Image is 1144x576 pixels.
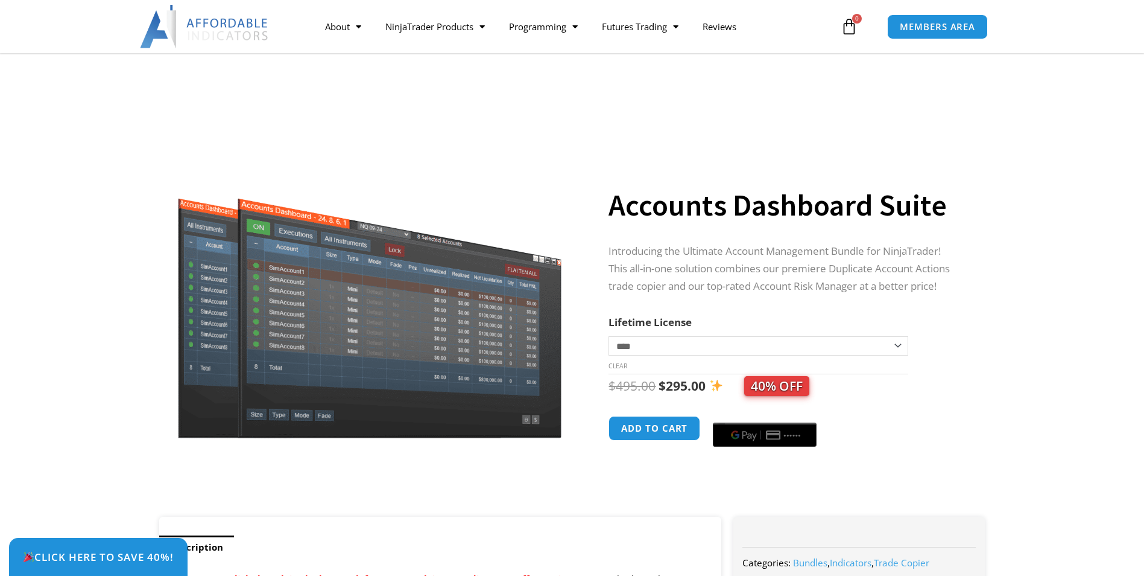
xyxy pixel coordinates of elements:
span: 0 [852,14,862,24]
img: 🎉 [24,552,34,562]
span: Click Here to save 40%! [23,552,174,562]
img: LogoAI | Affordable Indicators – NinjaTrader [140,5,270,48]
a: About [313,13,373,40]
a: MEMBERS AREA [887,14,988,39]
button: Buy with GPay [713,423,817,447]
h1: Accounts Dashboard Suite [608,184,961,226]
a: 0 [823,9,876,44]
label: Lifetime License [608,315,692,329]
span: $ [659,377,666,394]
text: •••••• [785,431,803,440]
a: Programming [497,13,590,40]
span: 40% OFF [744,376,809,396]
bdi: 295.00 [659,377,706,394]
a: Futures Trading [590,13,691,40]
button: Add to cart [608,416,700,441]
span: $ [608,377,616,394]
img: ✨ [710,379,722,392]
bdi: 495.00 [608,377,656,394]
a: NinjaTrader Products [373,13,497,40]
nav: Menu [313,13,838,40]
img: Screenshot 2024-08-26 155710eeeee [176,129,564,438]
a: Clear options [608,362,627,370]
a: Reviews [691,13,748,40]
iframe: Secure payment input frame [710,414,819,415]
span: MEMBERS AREA [900,22,975,31]
p: Introducing the Ultimate Account Management Bundle for NinjaTrader! This all-in-one solution comb... [608,243,961,295]
a: 🎉Click Here to save 40%! [9,538,188,576]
